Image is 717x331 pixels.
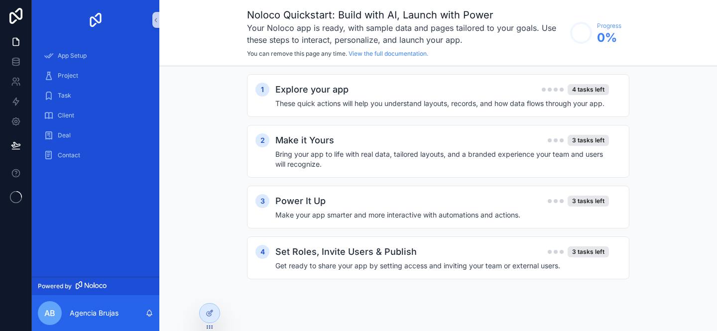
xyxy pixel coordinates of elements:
[38,282,72,290] span: Powered by
[32,277,159,295] a: Powered by
[58,52,87,60] span: App Setup
[275,99,609,109] h4: These quick actions will help you understand layouts, records, and how data flows through your app.
[38,87,153,105] a: Task
[568,135,609,146] div: 3 tasks left
[58,92,71,100] span: Task
[58,72,78,80] span: Project
[58,111,74,119] span: Client
[159,66,717,307] div: scrollable content
[38,126,153,144] a: Deal
[568,84,609,95] div: 4 tasks left
[44,307,55,319] span: AB
[70,308,119,318] p: Agencia Brujas
[349,50,428,57] a: View the full documentation.
[597,30,621,46] span: 0 %
[38,107,153,124] a: Client
[32,40,159,277] div: scrollable content
[255,83,269,97] div: 1
[88,12,104,28] img: App logo
[275,83,349,97] h2: Explore your app
[275,261,609,271] h4: Get ready to share your app by setting access and inviting your team or external users.
[568,246,609,257] div: 3 tasks left
[247,22,565,46] h3: Your Noloco app is ready, with sample data and pages tailored to your goals. Use these steps to i...
[275,194,326,208] h2: Power It Up
[275,245,417,259] h2: Set Roles, Invite Users & Publish
[255,245,269,259] div: 4
[247,8,565,22] h1: Noloco Quickstart: Build with AI, Launch with Power
[275,210,609,220] h4: Make your app smarter and more interactive with automations and actions.
[568,196,609,207] div: 3 tasks left
[597,22,621,30] span: Progress
[247,50,347,57] span: You can remove this page any time.
[38,67,153,85] a: Project
[255,194,269,208] div: 3
[38,146,153,164] a: Contact
[275,133,334,147] h2: Make it Yours
[255,133,269,147] div: 2
[58,151,80,159] span: Contact
[58,131,71,139] span: Deal
[38,47,153,65] a: App Setup
[275,149,609,169] h4: Bring your app to life with real data, tailored layouts, and a branded experience your team and u...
